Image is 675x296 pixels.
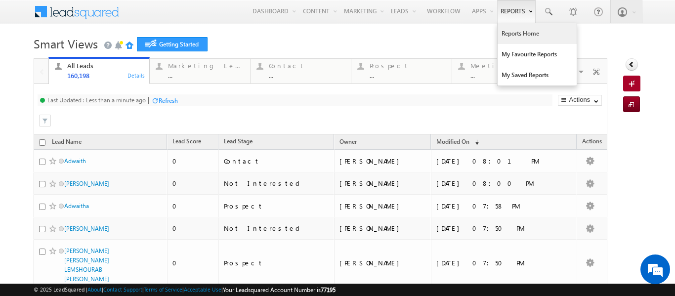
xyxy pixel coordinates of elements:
[103,286,142,293] a: Contact Support
[431,136,484,149] a: Modified On (sorted descending)
[351,59,452,84] a: Prospect...
[269,72,345,79] div: ...
[34,36,98,51] span: Smart Views
[172,202,214,211] div: 0
[269,62,345,70] div: Contact
[48,57,150,85] a: All Leads160,198Details
[13,91,180,220] textarea: Type your message and click 'Submit'
[498,44,577,65] a: My Favourite Reports
[17,52,42,65] img: d_60004797649_company_0_60004797649
[184,286,221,293] a: Acceptable Use
[145,228,179,242] em: Submit
[436,224,572,233] div: [DATE] 07:50 PM
[436,179,572,188] div: [DATE] 08:00 PM
[219,136,257,149] a: Lead Stage
[168,136,206,149] a: Lead Score
[436,202,572,211] div: [DATE] 07:58 PM
[172,157,214,166] div: 0
[172,258,214,267] div: 0
[498,65,577,85] a: My Saved Reports
[162,5,186,29] div: Minimize live chat window
[370,62,446,70] div: Prospect
[250,59,351,84] a: Contact...
[498,23,577,44] a: Reports Home
[471,138,479,146] span: (sorted descending)
[137,37,208,51] a: Getting Started
[224,202,330,211] div: Prospect
[172,224,214,233] div: 0
[39,139,45,146] input: Check all records
[149,59,251,84] a: Marketing Leads...
[224,137,253,145] span: Lead Stage
[470,62,547,70] div: Meeting
[224,224,330,233] div: Not Interested
[223,286,336,294] span: Your Leadsquared Account Number is
[436,157,572,166] div: [DATE] 08:01 PM
[339,258,426,267] div: [PERSON_NAME]
[172,137,201,145] span: Lead Score
[321,286,336,294] span: 77195
[51,52,166,65] div: Leave a message
[577,136,607,149] span: Actions
[127,71,146,80] div: Details
[67,62,143,70] div: All Leads
[339,202,426,211] div: [PERSON_NAME]
[339,138,357,145] span: Owner
[224,157,330,166] div: Contact
[339,179,426,188] div: [PERSON_NAME]
[47,96,146,104] div: Last Updated : Less than a minute ago
[144,286,182,293] a: Terms of Service
[64,225,109,232] a: [PERSON_NAME]
[224,258,330,267] div: Prospect
[87,286,102,293] a: About
[64,247,109,283] a: [PERSON_NAME] [PERSON_NAME] LEMSHOURAB [PERSON_NAME]
[168,72,244,79] div: ...
[470,72,547,79] div: ...
[34,285,336,295] span: © 2025 LeadSquared | | | | |
[64,157,86,165] a: Adwaith
[64,180,109,187] a: [PERSON_NAME]
[224,179,330,188] div: Not Interested
[67,72,143,79] div: 160,198
[436,138,469,145] span: Modified On
[47,136,86,149] a: Lead Name
[159,97,178,104] div: Refresh
[339,157,426,166] div: [PERSON_NAME]
[172,179,214,188] div: 0
[452,59,553,84] a: Meeting...
[436,258,572,267] div: [DATE] 07:50 PM
[370,72,446,79] div: ...
[339,224,426,233] div: [PERSON_NAME]
[64,202,89,210] a: Adwaitha
[168,62,244,70] div: Marketing Leads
